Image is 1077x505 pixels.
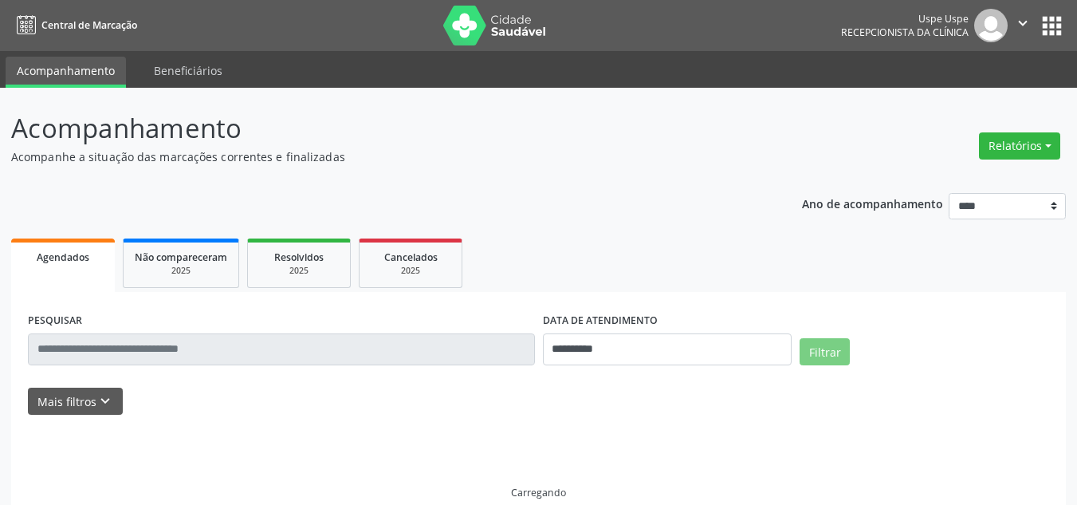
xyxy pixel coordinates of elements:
[979,132,1060,160] button: Relatórios
[37,251,89,264] span: Agendados
[28,388,123,416] button: Mais filtroskeyboard_arrow_down
[841,12,969,26] div: Uspe Uspe
[1008,9,1038,42] button: 
[143,57,234,85] a: Beneficiários
[259,265,339,277] div: 2025
[802,193,943,213] p: Ano de acompanhamento
[543,309,658,333] label: DATA DE ATENDIMENTO
[135,265,227,277] div: 2025
[511,486,566,499] div: Carregando
[6,57,126,88] a: Acompanhamento
[371,265,450,277] div: 2025
[1014,14,1032,32] i: 
[274,251,324,264] span: Resolvidos
[841,26,969,39] span: Recepcionista da clínica
[800,338,850,365] button: Filtrar
[11,148,749,165] p: Acompanhe a situação das marcações correntes e finalizadas
[96,393,114,410] i: keyboard_arrow_down
[11,108,749,148] p: Acompanhamento
[28,309,82,333] label: PESQUISAR
[1038,12,1066,40] button: apps
[135,251,227,264] span: Não compareceram
[11,12,137,38] a: Central de Marcação
[384,251,438,264] span: Cancelados
[41,18,137,32] span: Central de Marcação
[974,9,1008,42] img: img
